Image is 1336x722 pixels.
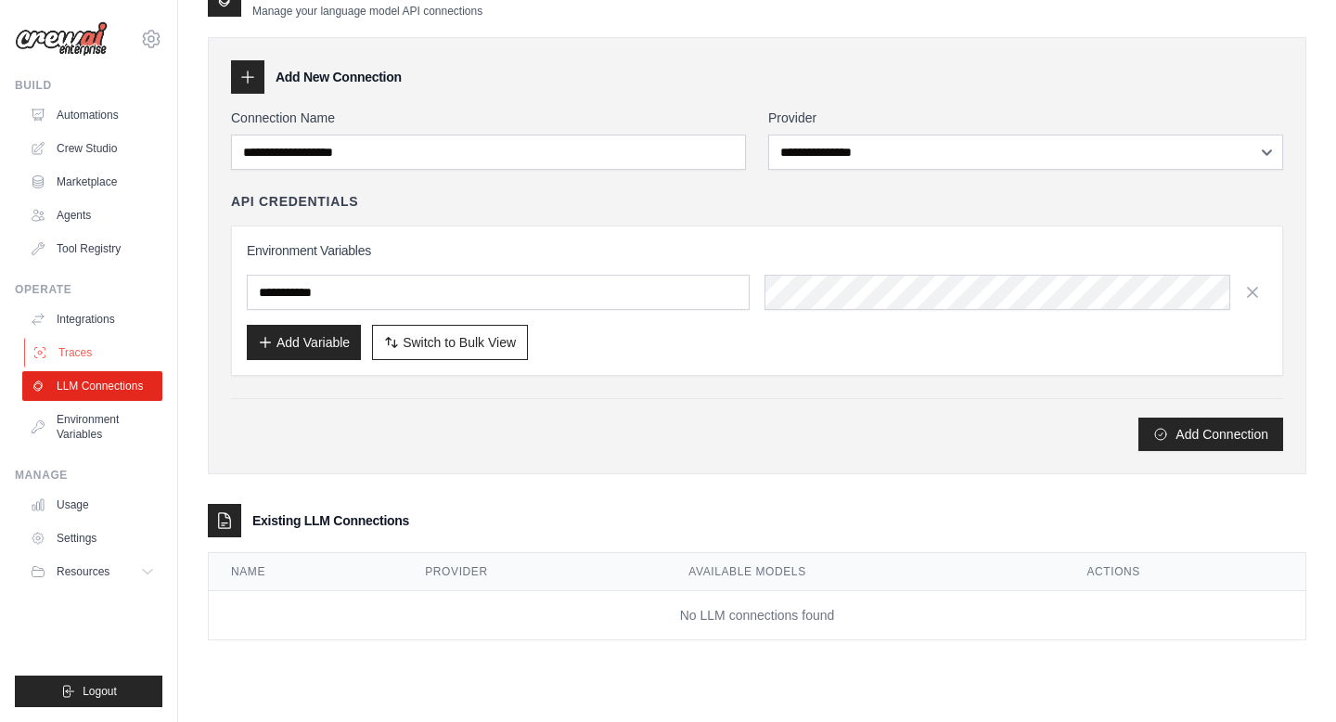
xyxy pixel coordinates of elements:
a: Agents [22,200,162,230]
a: LLM Connections [22,371,162,401]
th: Name [209,553,403,591]
button: Logout [15,676,162,707]
a: Marketplace [22,167,162,197]
p: Manage your language model API connections [252,4,482,19]
a: Traces [24,338,164,367]
button: Switch to Bulk View [372,325,528,360]
h3: Existing LLM Connections [252,511,409,530]
button: Add Connection [1138,418,1283,451]
span: Switch to Bulk View [403,333,516,352]
span: Resources [57,564,109,579]
h3: Environment Variables [247,241,1267,260]
a: Automations [22,100,162,130]
a: Integrations [22,304,162,334]
a: Usage [22,490,162,520]
a: Environment Variables [22,405,162,449]
div: Build [15,78,162,93]
label: Provider [768,109,1283,127]
a: Crew Studio [22,134,162,163]
a: Tool Registry [22,234,162,264]
img: Logo [15,21,108,57]
td: No LLM connections found [209,591,1305,640]
span: Logout [83,684,117,699]
button: Add Variable [247,325,361,360]
button: Resources [22,557,162,587]
h3: Add New Connection [276,68,402,86]
th: Available Models [666,553,1064,591]
th: Actions [1064,553,1305,591]
div: Manage [15,468,162,483]
div: Operate [15,282,162,297]
a: Settings [22,523,162,553]
th: Provider [403,553,666,591]
label: Connection Name [231,109,746,127]
h4: API Credentials [231,192,358,211]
